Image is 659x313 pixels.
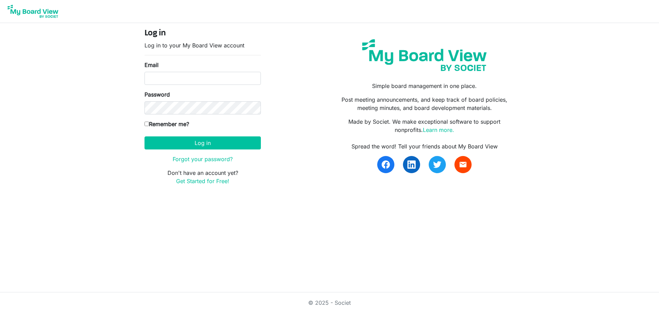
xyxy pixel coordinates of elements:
a: Get Started for Free! [176,178,229,185]
button: Log in [144,136,261,149]
p: Don't have an account yet? [144,169,261,185]
div: Spread the word! Tell your friends about My Board View [335,142,515,150]
span: email [459,160,467,169]
img: facebook.svg [382,160,390,169]
p: Post meeting announcements, and keep track of board policies, meeting minutes, and board developm... [335,96,515,112]
label: Password [144,90,170,99]
p: Made by Societ. We make exceptional software to support nonprofits. [335,118,515,134]
input: Remember me? [144,122,149,126]
img: twitter.svg [433,160,441,169]
img: my-board-view-societ.svg [357,34,492,76]
a: © 2025 - Societ [308,299,351,306]
label: Remember me? [144,120,189,128]
p: Simple board management in one place. [335,82,515,90]
a: Learn more. [423,126,454,133]
img: My Board View Logo [5,3,60,20]
p: Log in to your My Board View account [144,41,261,49]
h4: Log in [144,29,261,38]
img: linkedin.svg [407,160,416,169]
a: email [454,156,472,173]
label: Email [144,61,159,69]
a: Forgot your password? [173,156,233,163]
